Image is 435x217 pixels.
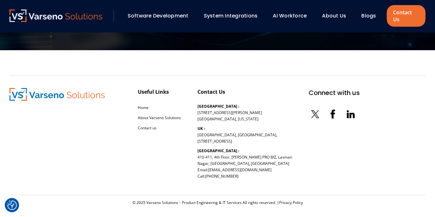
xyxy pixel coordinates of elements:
[197,104,239,109] b: [GEOGRAPHIC_DATA] :
[138,125,157,131] a: Contact us
[138,105,149,110] a: Home
[319,10,355,21] div: About Us
[270,10,316,21] div: AI Workforce
[358,10,385,21] div: Blogs
[273,12,307,19] a: AI Workforce
[205,173,238,179] a: [PHONE_NUMBER]
[197,148,292,180] p: 410-411, 4th Floor, [PERSON_NAME] PRO BIZ, Laxman Nagar, [GEOGRAPHIC_DATA], [GEOGRAPHIC_DATA] Ema...
[201,10,267,21] div: System Integrations
[138,115,181,120] a: About Varseno Solutions
[7,200,17,210] button: Cookie Settings
[138,88,169,96] div: Useful Links
[197,103,262,122] p: [STREET_ADDRESS][PERSON_NAME] [GEOGRAPHIC_DATA], [US_STATE]
[197,126,205,131] b: UK :
[124,10,197,21] div: Software Development
[204,12,258,19] a: System Integrations
[322,12,346,19] a: About Us
[197,88,225,96] div: Contact Us
[10,10,102,22] img: Varseno Solutions – Product Engineering & IT Services
[197,148,239,153] b: [GEOGRAPHIC_DATA] :
[279,200,303,205] a: Privacy Policy
[7,200,17,210] img: Revisit consent button
[197,125,277,145] p: [GEOGRAPHIC_DATA], [GEOGRAPHIC_DATA], [STREET_ADDRESS]
[10,88,105,101] img: Varseno Solutions – Product Engineering & IT Services
[208,167,271,173] a: [EMAIL_ADDRESS][DOMAIN_NAME]
[309,88,360,98] div: Connect with us
[10,200,425,205] div: © 2025 Varseno Solutions – Product Engineering & IT Services All rights reserved. |
[128,12,189,19] a: Software Development
[387,5,425,27] a: Contact Us
[361,12,376,19] a: Blogs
